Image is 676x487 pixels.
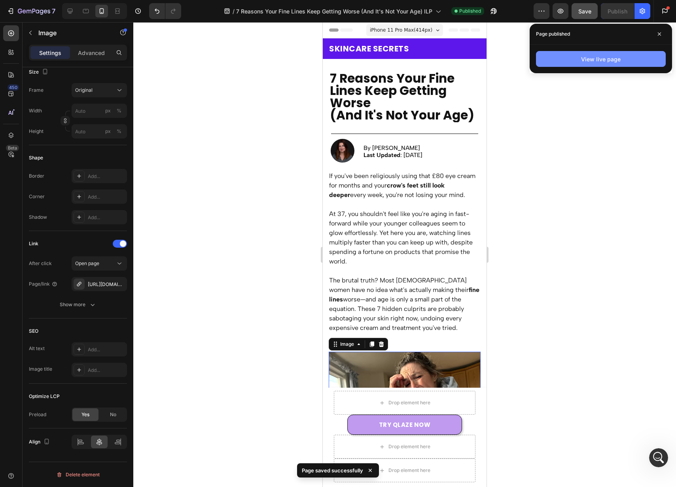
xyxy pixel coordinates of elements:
[38,4,90,10] h1: [PERSON_NAME]
[302,466,363,474] p: Page saved successfully
[7,243,151,256] textarea: Tin nhắn...
[6,239,64,257] div: You're welcome!
[13,55,123,78] div: Since our collaborator access is still active with your store, allow me to check the issue with t...
[136,256,148,269] button: Send a message…
[103,106,113,116] button: %
[3,3,59,19] button: 7
[12,259,19,265] button: Emoji picker
[88,193,125,201] div: Add...
[601,3,634,19] button: Publish
[39,49,61,57] p: Settings
[29,260,52,267] div: After click
[13,82,123,129] div: ​﻿This access is solely for support purposes and can be removed once the issue is resolved. We st...
[110,411,116,418] span: No
[6,50,152,134] div: Jamie says…
[88,367,125,374] div: Add...
[13,139,123,178] div: After reviewing your case carefully, this matter requires further investigation from the technica...
[29,298,127,312] button: Show more
[5,3,20,18] button: go back
[117,107,121,114] div: %
[88,281,125,288] div: [URL][DOMAIN_NAME]
[88,214,125,221] div: Add...
[72,256,127,271] button: Open page
[105,128,111,135] div: px
[117,128,121,135] div: %
[114,106,124,116] button: px
[13,181,123,205] div: Kindly allow us 24 hours at maximum for the work and if the result arrives sooner, I will surely ...
[29,328,38,335] div: SEO
[103,127,113,136] button: %
[29,87,44,94] label: Frame
[72,124,127,138] input: px%
[6,32,89,49] div: Thank you for the update
[6,216,152,239] div: qlaze says…
[6,145,19,151] div: Beta
[29,437,51,447] div: Align
[536,30,570,38] p: Page published
[29,172,44,180] div: Border
[572,3,598,19] button: Save
[6,330,158,481] img: gempages_574416743376618340-3d71e449-52c1-4719-9c4b-301ce0301b9c.webp
[29,366,52,373] div: Image title
[117,220,146,228] div: Ok thanks
[29,154,43,161] div: Shape
[6,239,152,274] div: Jamie says…
[8,84,19,91] div: 450
[38,28,106,38] p: Image
[38,259,44,265] button: Upload attachment
[29,214,47,221] div: Shadow
[29,240,38,247] div: Link
[29,393,60,400] div: Optimize LCP
[105,107,111,114] div: px
[60,301,97,309] div: Show more
[536,51,666,67] button: View live page
[323,22,487,487] iframe: To enrich screen reader interactions, please activate Accessibility in Grammarly extension settings
[75,87,93,94] span: Original
[81,121,94,127] a: here
[114,127,124,136] button: px
[75,260,99,266] span: Open page
[13,37,83,45] div: Thank you for the update
[236,7,432,15] span: 7 Reasons Your Fine Lines Keep Getting Worse (And It's Not Your Age) ILP
[6,50,130,133] div: Since our collaborator access is still active with your store, allow me to check the issue with t...
[578,8,591,15] span: Save
[29,280,58,288] div: Page/link
[23,4,35,17] img: Profile image for Jamie
[149,3,181,19] div: Undo/Redo
[52,6,55,16] p: 7
[581,55,621,63] div: View live page
[29,468,127,481] button: Delete element
[25,259,31,265] button: Gif picker
[38,10,80,18] p: Đang hoạt động
[139,3,153,17] div: Close
[56,470,100,479] div: Delete element
[78,49,105,57] p: Advanced
[72,83,127,97] button: Original
[6,32,152,50] div: Jamie says…
[16,318,33,326] div: Image
[29,67,50,78] div: Size
[72,104,127,118] input: px%
[6,134,130,210] div: After reviewing your case carefully, this matter requires further investigation from the technica...
[88,346,125,353] div: Add...
[608,7,627,15] div: Publish
[88,173,125,180] div: Add...
[29,128,44,135] label: Height
[81,411,89,418] span: Yes
[111,216,152,233] div: Ok thanks
[6,134,152,216] div: Jamie says…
